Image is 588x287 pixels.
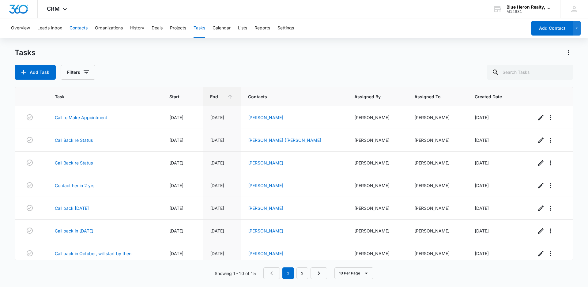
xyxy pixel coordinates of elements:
span: [DATE] [210,251,224,256]
div: [PERSON_NAME] [414,114,460,121]
span: Assigned To [414,93,451,100]
span: Assigned By [354,93,391,100]
div: [PERSON_NAME] [354,137,400,143]
a: [PERSON_NAME] [248,206,283,211]
span: [DATE] [169,115,183,120]
span: [DATE] [210,206,224,211]
a: Call Back re Status [55,137,93,143]
button: 10 Per Page [334,267,373,279]
div: account name [507,5,551,9]
div: [PERSON_NAME] [414,137,460,143]
span: [DATE] [210,160,224,165]
button: Leads Inbox [37,18,62,38]
span: [DATE] [169,138,183,143]
a: [PERSON_NAME] ([PERSON_NAME] [248,138,321,143]
a: [PERSON_NAME] [248,160,283,165]
span: Contacts [248,93,330,100]
h1: Tasks [15,48,36,57]
a: [PERSON_NAME] [248,115,283,120]
em: 1 [282,267,294,279]
button: Add Task [15,65,56,80]
span: [DATE] [210,183,224,188]
span: CRM [47,6,60,12]
a: Call back in [DATE] [55,228,93,234]
div: [PERSON_NAME] [354,182,400,189]
button: Tasks [194,18,205,38]
button: Overview [11,18,30,38]
span: [DATE] [169,160,183,165]
div: [PERSON_NAME] [354,160,400,166]
span: [DATE] [210,115,224,120]
a: Call to Make Appointment [55,114,107,121]
a: Call back in October; will start by then [55,250,131,257]
span: [DATE] [210,228,224,233]
p: Showing 1-10 of 15 [215,270,256,277]
span: End [210,93,224,100]
button: Organizations [95,18,123,38]
div: [PERSON_NAME] [414,160,460,166]
span: [DATE] [475,115,489,120]
button: Filters [61,65,95,80]
a: Call Back re Status [55,160,93,166]
button: Reports [254,18,270,38]
span: [DATE] [475,160,489,165]
button: History [130,18,144,38]
button: Lists [238,18,247,38]
span: [DATE] [475,138,489,143]
span: [DATE] [475,251,489,256]
div: [PERSON_NAME] [414,228,460,234]
div: [PERSON_NAME] [354,114,400,121]
input: Search Tasks [487,65,573,80]
nav: Pagination [263,267,327,279]
div: [PERSON_NAME] [414,205,460,211]
span: Task [55,93,146,100]
button: Calendar [213,18,231,38]
button: Deals [152,18,163,38]
a: [PERSON_NAME] [248,228,283,233]
button: Actions [563,48,573,58]
span: [DATE] [475,228,489,233]
a: [PERSON_NAME] [248,251,283,256]
span: [DATE] [169,183,183,188]
div: [PERSON_NAME] [414,250,460,257]
a: Contact her in 2 yrs [55,182,94,189]
div: account id [507,9,551,14]
span: Created Date [475,93,512,100]
div: [PERSON_NAME] [354,228,400,234]
a: Call back [DATE] [55,205,89,211]
span: [DATE] [169,206,183,211]
div: [PERSON_NAME] [414,182,460,189]
a: Page 2 [296,267,308,279]
a: Next Page [311,267,327,279]
button: Add Contact [531,21,573,36]
span: [DATE] [210,138,224,143]
div: [PERSON_NAME] [354,250,400,257]
div: [PERSON_NAME] [354,205,400,211]
button: Projects [170,18,186,38]
span: [DATE] [169,251,183,256]
span: [DATE] [475,206,489,211]
span: [DATE] [169,228,183,233]
span: Start [169,93,187,100]
span: [DATE] [475,183,489,188]
a: [PERSON_NAME] [248,183,283,188]
button: Settings [277,18,294,38]
button: Contacts [70,18,88,38]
